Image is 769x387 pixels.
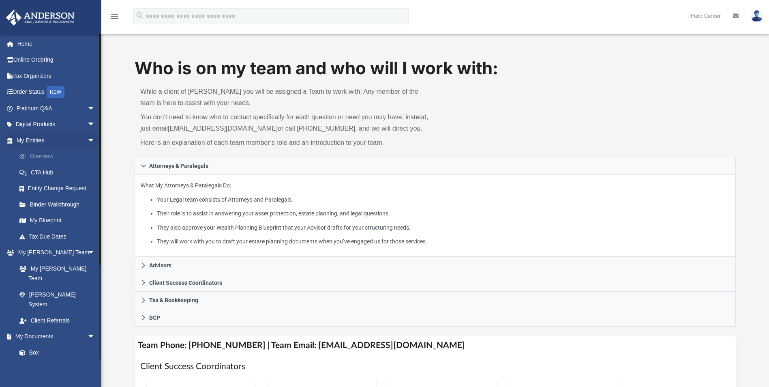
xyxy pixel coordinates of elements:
[87,100,103,117] span: arrow_drop_down
[157,195,730,205] li: Your Legal team consists of Attorneys and Paralegals.
[149,315,160,320] span: BCP
[135,309,735,327] a: BCP
[140,137,429,148] p: Here is an explanation of each team member’s role and an introduction to your team.
[149,163,208,169] span: Attorneys & Paralegals
[6,68,107,84] a: Tax Organizers
[149,262,171,268] span: Advisors
[149,280,222,286] span: Client Success Coordinators
[135,11,144,20] i: search
[140,86,429,109] p: While a client of [PERSON_NAME] you will be assigned a Team to work with. Any member of the team ...
[47,86,64,98] div: NEW
[87,132,103,149] span: arrow_drop_down
[6,116,107,133] a: Digital Productsarrow_drop_down
[135,56,735,80] h1: Who is on my team and who will I work with:
[141,181,729,247] p: What My Attorneys & Paralegals Do:
[6,100,107,116] a: Platinum Q&Aarrow_drop_down
[11,148,107,165] a: Overview
[140,361,730,372] h1: Client Success Coordinators
[87,116,103,133] span: arrow_drop_down
[135,175,735,257] div: Attorneys & Paralegals
[109,11,119,21] i: menu
[11,196,107,213] a: Binder Walkthrough
[4,10,77,26] img: Anderson Advisors Platinum Portal
[87,245,103,261] span: arrow_drop_down
[168,125,278,132] a: [EMAIL_ADDRESS][DOMAIN_NAME]
[157,236,730,247] li: They will work with you to draft your estate planning documents when you’ve engaged us for those ...
[11,312,103,329] a: Client Referrals
[11,164,107,181] a: CTA Hub
[109,15,119,21] a: menu
[11,213,103,229] a: My Blueprint
[6,132,107,148] a: My Entitiesarrow_drop_down
[6,245,103,261] a: My [PERSON_NAME] Teamarrow_drop_down
[135,274,735,292] a: Client Success Coordinators
[11,344,99,361] a: Box
[6,329,103,345] a: My Documentsarrow_drop_down
[11,228,107,245] a: Tax Due Dates
[751,10,763,22] img: User Pic
[149,297,198,303] span: Tax & Bookkeeping
[157,223,730,233] li: They also approve your Wealth Planning Blueprint that your Advisor drafts for your structuring ne...
[11,286,103,312] a: [PERSON_NAME] System
[11,260,99,286] a: My [PERSON_NAME] Team
[87,329,103,345] span: arrow_drop_down
[135,336,735,355] h4: Team Phone: [PHONE_NUMBER] | Team Email: [EMAIL_ADDRESS][DOMAIN_NAME]
[135,292,735,309] a: Tax & Bookkeeping
[135,157,735,175] a: Attorneys & Paralegals
[135,257,735,274] a: Advisors
[157,209,730,219] li: Their role is to assist in answering your asset protection, estate planning, and legal questions.
[6,36,107,52] a: Home
[6,52,107,68] a: Online Ordering
[140,112,429,134] p: You don’t need to know who to contact specifically for each question or need you may have; instea...
[11,181,107,197] a: Entity Change Request
[6,84,107,101] a: Order StatusNEW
